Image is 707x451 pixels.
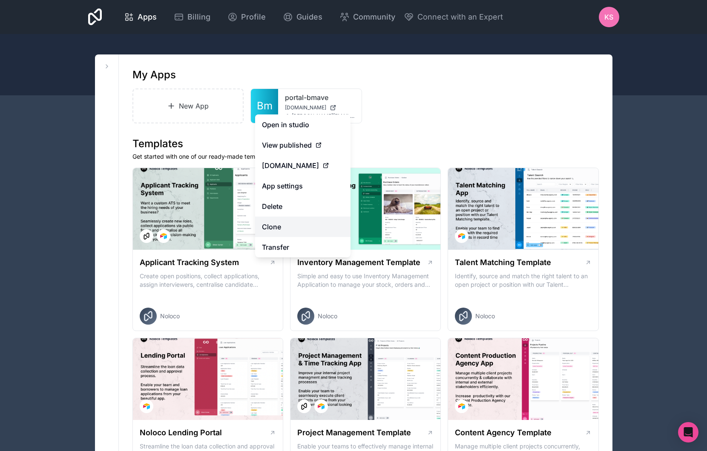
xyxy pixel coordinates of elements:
h1: My Apps [132,68,176,82]
p: Identify, source and match the right talent to an open project or position with our Talent Matchi... [455,272,591,289]
span: Noloco [475,312,495,320]
div: Open Intercom Messenger [678,422,698,442]
span: Apps [138,11,157,23]
p: Simple and easy to use Inventory Management Application to manage your stock, orders and Manufact... [297,272,434,289]
span: [PERSON_NAME][EMAIL_ADDRESS][DOMAIN_NAME] [292,113,355,120]
img: Airtable Logo [458,233,465,240]
span: Profile [241,11,266,23]
a: Open in studio [255,114,351,135]
span: Noloco [318,312,337,320]
span: Billing [187,11,210,23]
button: Delete [255,196,351,217]
a: App settings [255,176,351,196]
span: Connect with an Expert [417,11,503,23]
a: New App [132,88,244,123]
p: Get started with one of our ready-made templates [132,152,599,161]
a: [DOMAIN_NAME] [255,155,351,176]
h1: Noloco Lending Portal [140,427,222,439]
span: KS [604,12,613,22]
span: [DOMAIN_NAME] [285,104,326,111]
a: Billing [167,8,217,26]
a: portal-bmave [285,92,355,103]
h1: Inventory Management Template [297,257,420,268]
span: Guides [296,11,322,23]
span: [DOMAIN_NAME] [262,160,319,171]
img: Airtable Logo [143,403,150,410]
span: Noloco [160,312,180,320]
a: Clone [255,217,351,237]
a: Transfer [255,237,351,257]
a: Community [333,8,402,26]
span: View published [262,140,312,150]
a: View published [255,135,351,155]
h1: Applicant Tracking System [140,257,239,268]
span: Bm [257,99,273,113]
a: Guides [276,8,329,26]
h1: Project Management Template [297,427,411,439]
span: Community [353,11,395,23]
h1: Content Agency Template [455,427,552,439]
p: Create open positions, collect applications, assign interviewers, centralise candidate feedback a... [140,272,276,289]
a: Profile [221,8,273,26]
button: Connect with an Expert [404,11,503,23]
h1: Templates [132,137,599,151]
img: Airtable Logo [160,233,167,240]
img: Airtable Logo [318,403,325,410]
img: Airtable Logo [458,403,465,410]
h1: Talent Matching Template [455,257,551,268]
a: Bm [251,89,278,123]
a: Apps [117,8,164,26]
a: [DOMAIN_NAME] [285,104,355,111]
